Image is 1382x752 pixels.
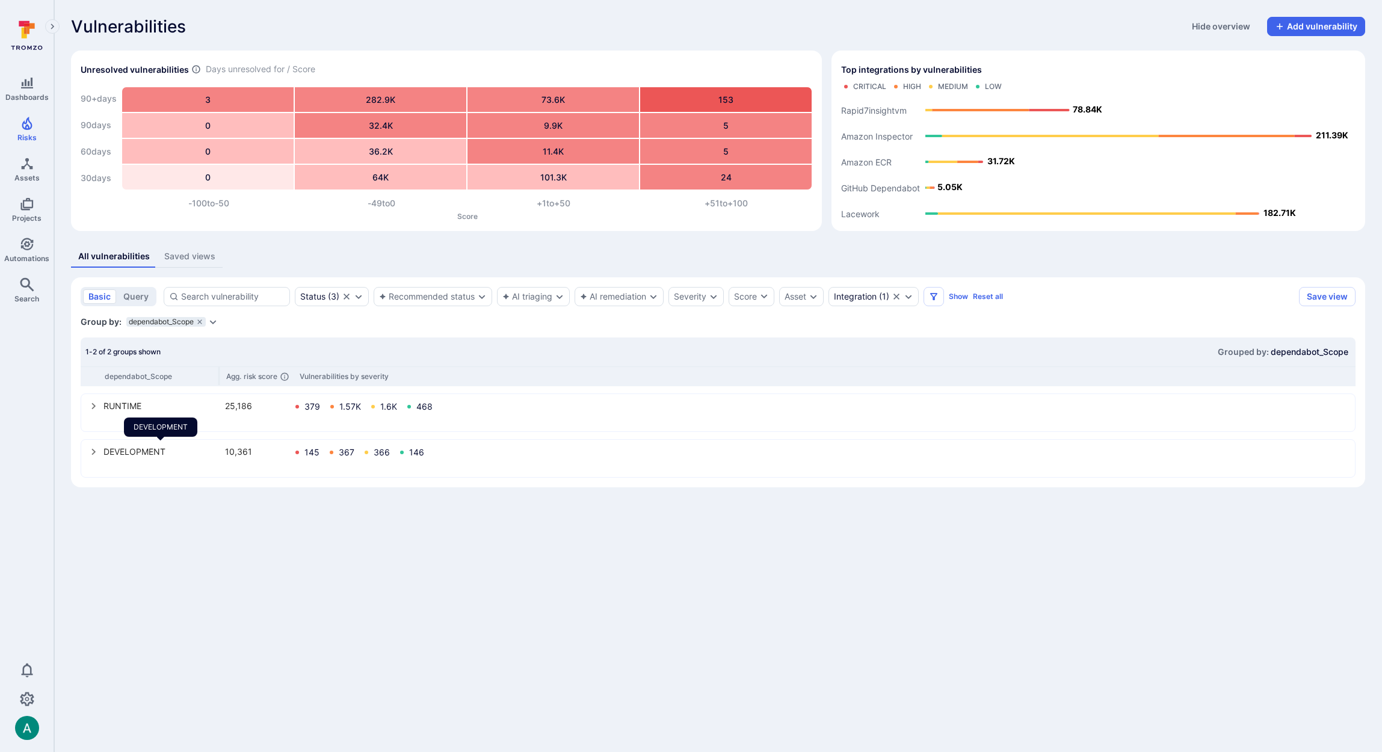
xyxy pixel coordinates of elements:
div: select group [81,393,1356,478]
button: Expand dropdown [904,292,913,301]
span: Grouped by: [1218,347,1271,357]
button: Expand dropdown [477,292,487,301]
div: 60 days [81,140,117,164]
div: +1 to +50 [467,197,640,209]
div: All vulnerabilities [78,250,150,262]
button: Clear selection [892,292,901,301]
div: ( 1 ) [834,292,889,301]
div: 36.2K [295,139,466,164]
text: Amazon ECR [841,157,892,167]
span: Number of vulnerabilities in status ‘Open’ ‘Triaged’ and ‘In process’ divided by score and scanne... [191,63,201,76]
div: Medium [938,82,968,91]
div: Integration [834,292,877,301]
button: Reset all [973,292,1003,301]
h2: Unresolved vulnerabilities [81,64,189,76]
text: GitHub Dependabot [841,183,920,193]
text: 31.72K [987,156,1015,166]
button: basic [83,289,116,304]
div: 1.57K [339,402,361,411]
div: 11.4K [467,139,639,164]
text: 211.39K [1316,130,1348,140]
span: dependabot_Scope [129,318,194,325]
div: 146 [409,448,424,457]
text: 5.05K [937,182,963,192]
svg: Aggregate of individual risk scores of all the vulnerabilities within a group [280,372,289,381]
div: Recommended status [379,292,475,301]
div: 73.6K [467,87,639,112]
i: Expand navigation menu [48,22,57,32]
div: assets tabs [71,245,1365,268]
button: Integration(1) [834,292,889,301]
button: Save view [1299,287,1356,306]
div: RUNTIME25,1863791.57K1.6K468 [82,395,1354,431]
div: Vulnerabilities by severity [300,372,389,381]
div: 90 days [81,113,117,137]
div: 101.3K [467,165,639,190]
div: dependabot_Scope [126,317,206,327]
text: 182.71K [1263,208,1296,218]
div: 366 [374,448,390,457]
button: Asset [785,292,806,301]
span: Dashboards [5,93,49,102]
button: Clear selection [342,292,351,301]
button: Expand dropdown [809,292,818,301]
div: Saved views [164,250,215,262]
div: -49 to 0 [295,197,468,209]
button: Filters [924,287,944,306]
div: Arjan Dehar [15,716,39,740]
button: Add vulnerability [1267,17,1365,36]
button: Expand navigation menu [45,19,60,34]
button: Expand dropdown [649,292,658,301]
button: Expand dropdown [709,292,718,301]
text: Lacework [841,209,880,219]
button: Expand dropdown [555,292,564,301]
text: Amazon Inspector [841,131,913,141]
span: 1-2 of 2 groups shown [85,347,161,356]
div: 0 [122,113,294,138]
div: 468 [416,402,433,411]
button: Expand dropdown [208,317,218,327]
button: Hide overview [1185,17,1257,36]
div: 1.6K [380,402,397,411]
div: 379 [304,402,320,411]
div: 5 [640,139,812,164]
div: DEVELOPMENT10,361145367366146 [82,440,1354,476]
div: Low [985,82,1002,91]
button: Score [729,287,774,306]
p: Score [123,212,812,221]
text: 78.84K [1073,104,1102,114]
div: 25,186 [225,399,285,412]
button: Show [949,292,968,301]
span: Vulnerabilities [71,17,186,36]
span: Search [14,294,39,303]
span: Group by: [81,316,122,328]
div: AI remediation [580,292,646,301]
div: +51 to +100 [640,197,813,209]
div: grouping parameters [126,317,218,327]
span: Risks [17,133,37,142]
span: Automations [4,254,49,263]
div: 9.9K [467,113,639,138]
button: Severity [674,292,706,301]
span: Projects [12,214,42,223]
div: 3 [122,87,294,112]
div: 0 [122,139,294,164]
button: Expand dropdown [354,292,363,301]
div: 64K [295,165,466,190]
button: AI triaging [502,292,552,301]
div: 0 [122,165,294,190]
div: DEVELOPMENT [103,445,218,458]
div: 5 [640,113,812,138]
text: Rapid7insightvm [841,105,907,116]
span: dependabot_Scope [1271,347,1348,357]
div: 10,361 [225,445,285,458]
img: ACg8ocLSa5mPYBaXNx3eFu_EmspyJX0laNWN7cXOFirfQ7srZveEpg=s96-c [15,716,39,740]
div: High [903,82,921,91]
div: Status [300,292,325,301]
div: 367 [339,448,354,457]
span: Days unresolved for / Score [206,63,315,76]
div: 90+ days [81,87,117,111]
div: Top integrations by vulnerabilities [831,51,1365,231]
